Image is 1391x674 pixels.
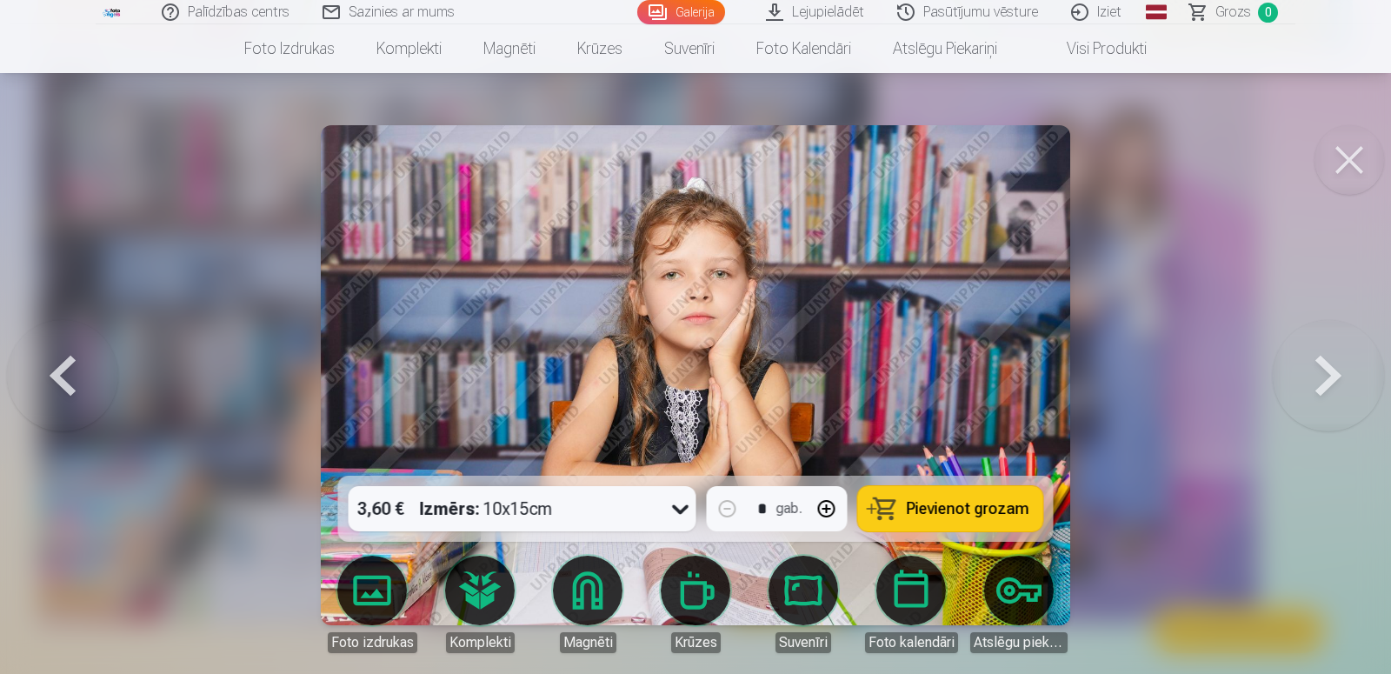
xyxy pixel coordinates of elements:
[223,24,356,73] a: Foto izdrukas
[1258,3,1278,23] span: 0
[103,7,122,17] img: /fa1
[420,497,480,521] strong: Izmērs :
[907,501,1029,517] span: Pievienot grozam
[463,24,556,73] a: Magnēti
[420,486,553,531] div: 10x15cm
[643,24,735,73] a: Suvenīri
[858,486,1043,531] button: Pievienot grozam
[776,498,802,519] div: gab.
[1215,2,1251,23] span: Grozs
[349,486,413,531] div: 3,60 €
[872,24,1018,73] a: Atslēgu piekariņi
[356,24,463,73] a: Komplekti
[735,24,872,73] a: Foto kalendāri
[556,24,643,73] a: Krūzes
[1018,24,1168,73] a: Visi produkti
